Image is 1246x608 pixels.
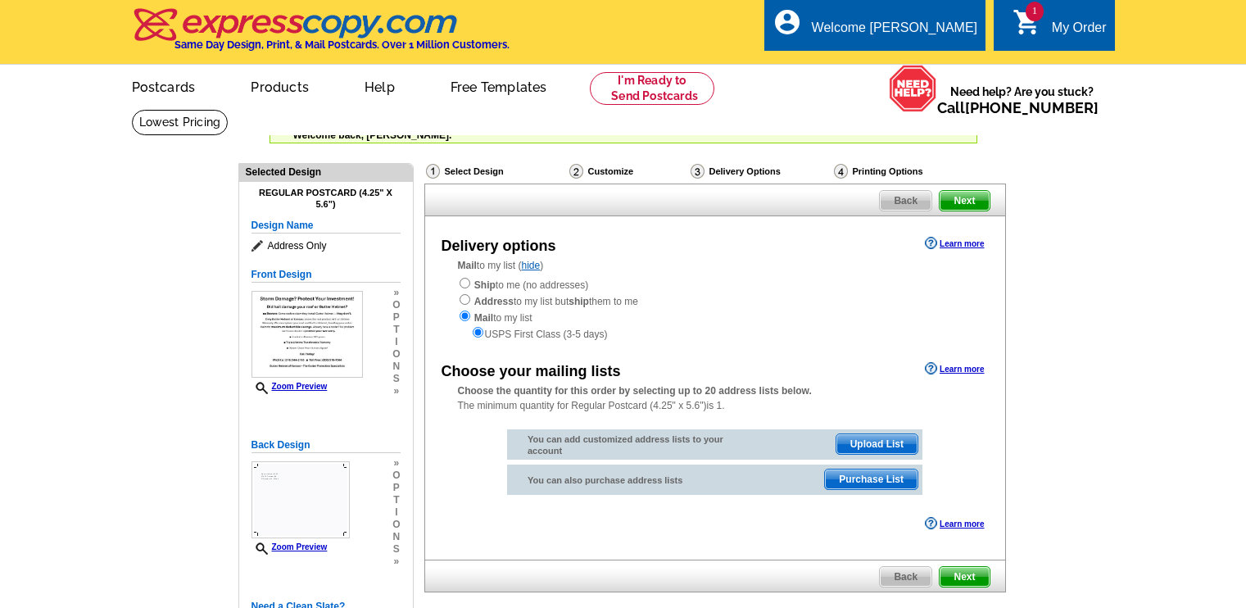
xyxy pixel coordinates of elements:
[689,163,832,184] div: Delivery Options
[442,361,621,383] div: Choose your mailing lists
[424,66,573,105] a: Free Templates
[392,470,400,482] span: o
[569,164,583,179] img: Customize
[392,361,400,373] span: n
[925,362,984,375] a: Learn more
[834,164,848,179] img: Printing Options & Summary
[773,7,802,37] i: account_circle
[425,383,1005,413] div: The minimum quantity for Regular Postcard (4.25" x 5.6")is 1.
[338,66,421,105] a: Help
[392,336,400,348] span: i
[889,65,937,112] img: help
[1013,18,1107,39] a: 1 shopping_cart My Order
[251,188,401,209] h4: Regular Postcard (4.25" x 5.6")
[940,191,989,211] span: Next
[392,543,400,556] span: s
[106,66,222,105] a: Postcards
[392,348,400,361] span: o
[251,461,350,538] img: small-thumb.jpg
[392,556,400,568] span: »
[825,470,918,489] span: Purchase List
[392,373,400,385] span: s
[424,163,568,184] div: Select Design
[392,385,400,397] span: »
[458,276,972,342] div: to me (no addresses) to my list but them to me to my list
[879,566,932,588] a: Back
[522,260,541,271] a: hide
[940,567,989,587] span: Next
[474,312,493,324] strong: Mail
[251,542,328,551] a: Zoom Preview
[251,267,401,283] h5: Front Design
[458,260,477,271] strong: Mail
[836,434,918,454] span: Upload List
[965,99,1099,116] a: [PHONE_NUMBER]
[174,39,510,51] h4: Same Day Design, Print, & Mail Postcards. Over 1 Million Customers.
[251,291,363,378] img: small-thumb.jpg
[425,258,1005,342] div: to my list ( )
[474,279,496,291] strong: Ship
[392,482,400,494] span: p
[1013,7,1042,37] i: shopping_cart
[474,296,514,307] strong: Address
[925,517,984,530] a: Learn more
[251,218,401,234] h5: Design Name
[132,20,510,51] a: Same Day Design, Print, & Mail Postcards. Over 1 Million Customers.
[392,287,400,299] span: »
[251,438,401,453] h5: Back Design
[568,163,689,184] div: Customize
[442,235,556,257] div: Delivery options
[426,164,440,179] img: Select Design
[293,129,452,141] span: Welcome back, [PERSON_NAME].
[569,296,589,307] strong: ship
[458,325,972,342] div: USPS First Class (3-5 days)
[691,164,705,179] img: Delivery Options
[251,238,401,254] span: Address Only
[937,84,1107,116] span: Need help? Are you stuck?
[224,66,335,105] a: Products
[458,385,812,397] strong: Choose the quantity for this order by selecting up to 20 address lists below.
[392,311,400,324] span: p
[507,429,744,461] div: You can add customized address lists to your account
[937,99,1099,116] span: Call
[1026,2,1044,21] span: 1
[251,382,328,391] a: Zoom Preview
[879,190,932,211] a: Back
[239,164,413,179] div: Selected Design
[507,465,744,490] div: You can also purchase address lists
[392,324,400,336] span: t
[392,531,400,543] span: n
[392,457,400,470] span: »
[392,506,400,519] span: i
[832,163,978,179] div: Printing Options
[812,20,977,43] div: Welcome [PERSON_NAME]
[880,567,931,587] span: Back
[880,191,931,211] span: Back
[925,237,984,250] a: Learn more
[392,299,400,311] span: o
[1052,20,1107,43] div: My Order
[392,519,400,531] span: o
[392,494,400,506] span: t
